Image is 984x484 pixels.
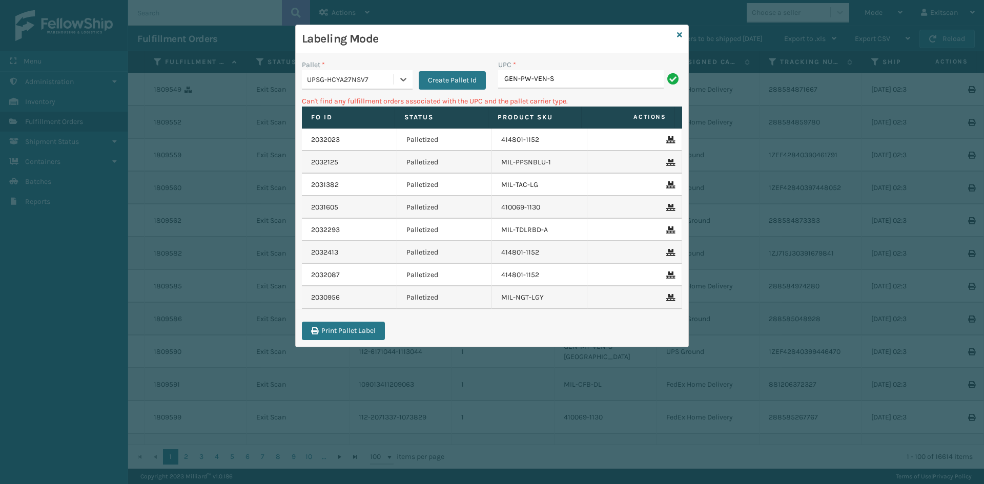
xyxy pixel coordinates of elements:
[397,174,493,196] td: Palletized
[666,226,672,234] i: Remove From Pallet
[311,157,338,167] a: 2032125
[311,202,338,213] a: 2031605
[311,113,385,122] label: Fo Id
[311,292,340,303] a: 2030956
[666,249,672,256] i: Remove From Pallet
[419,71,486,90] button: Create Pallet Id
[492,219,587,241] td: MIL-TDLRBD-A
[397,219,493,241] td: Palletized
[492,174,587,196] td: MIL-TAC-LG
[302,59,325,70] label: Pallet
[666,136,672,143] i: Remove From Pallet
[397,286,493,309] td: Palletized
[492,151,587,174] td: MIL-PPSNBLU-1
[397,129,493,151] td: Palletized
[311,270,340,280] a: 2032087
[666,181,672,188] i: Remove From Pallet
[397,264,493,286] td: Palletized
[311,247,338,258] a: 2032413
[302,322,385,340] button: Print Pallet Label
[498,113,572,122] label: Product SKU
[311,180,339,190] a: 2031382
[492,241,587,264] td: 414801-1152
[311,135,340,145] a: 2032023
[492,286,587,309] td: MIL-NGT-LGY
[404,113,479,122] label: Status
[666,271,672,279] i: Remove From Pallet
[498,59,516,70] label: UPC
[492,196,587,219] td: 410069-1130
[302,31,673,47] h3: Labeling Mode
[302,96,682,107] p: Can't find any fulfillment orders associated with the UPC and the pallet carrier type.
[666,159,672,166] i: Remove From Pallet
[585,109,672,125] span: Actions
[666,204,672,211] i: Remove From Pallet
[492,129,587,151] td: 414801-1152
[307,74,395,85] div: UPSG-HCYA27NSV7
[311,225,340,235] a: 2032293
[397,241,493,264] td: Palletized
[397,151,493,174] td: Palletized
[492,264,587,286] td: 414801-1152
[666,294,672,301] i: Remove From Pallet
[397,196,493,219] td: Palletized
